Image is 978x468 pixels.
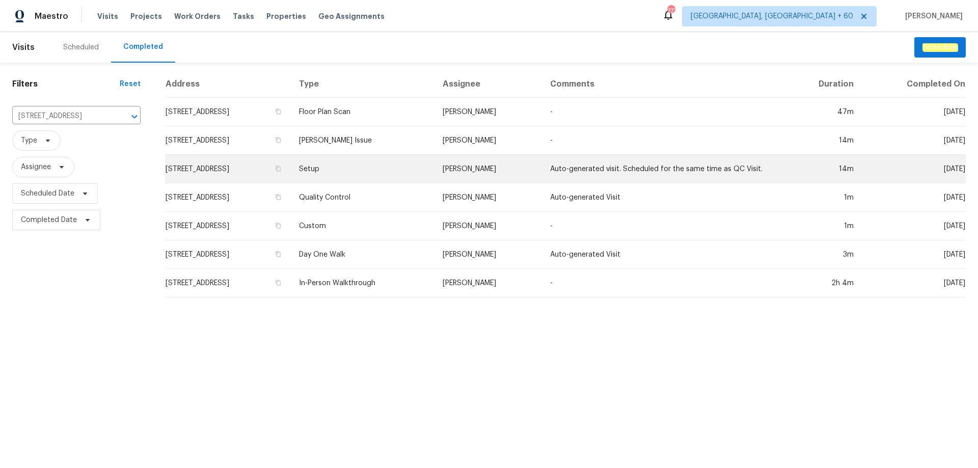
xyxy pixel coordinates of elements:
th: Completed On [862,71,966,98]
span: Maestro [35,11,68,21]
span: [GEOGRAPHIC_DATA], [GEOGRAPHIC_DATA] + 60 [691,11,853,21]
th: Duration [782,71,862,98]
span: Assignee [21,162,51,172]
td: [STREET_ADDRESS] [165,269,291,297]
td: [DATE] [862,212,966,240]
button: Schedule [914,37,966,58]
div: Scheduled [63,42,99,52]
td: [DATE] [862,269,966,297]
td: Floor Plan Scan [291,98,434,126]
td: [DATE] [862,98,966,126]
td: [DATE] [862,126,966,155]
button: Open [127,109,142,124]
td: 1m [782,183,862,212]
td: [PERSON_NAME] [434,240,542,269]
td: Auto-generated visit. Scheduled for the same time as QC Visit. [542,155,782,183]
span: Properties [266,11,306,21]
td: - [542,126,782,155]
button: Copy Address [274,192,283,202]
td: [STREET_ADDRESS] [165,126,291,155]
div: Completed [123,42,163,52]
button: Copy Address [274,250,283,259]
span: Scheduled Date [21,188,74,199]
td: - [542,212,782,240]
span: Tasks [233,13,254,20]
button: Copy Address [274,278,283,287]
button: Copy Address [274,135,283,145]
td: [PERSON_NAME] [434,98,542,126]
td: [STREET_ADDRESS] [165,98,291,126]
td: 3m [782,240,862,269]
td: 14m [782,126,862,155]
td: [PERSON_NAME] [434,126,542,155]
td: [PERSON_NAME] [434,183,542,212]
td: 14m [782,155,862,183]
td: In-Person Walkthrough [291,269,434,297]
td: [PERSON_NAME] [434,269,542,297]
td: [DATE] [862,155,966,183]
td: [STREET_ADDRESS] [165,155,291,183]
td: [PERSON_NAME] [434,212,542,240]
div: Reset [120,79,141,89]
td: Auto-generated Visit [542,240,782,269]
td: [STREET_ADDRESS] [165,183,291,212]
td: [STREET_ADDRESS] [165,212,291,240]
td: [DATE] [862,183,966,212]
td: [DATE] [862,240,966,269]
td: [PERSON_NAME] Issue [291,126,434,155]
button: Copy Address [274,107,283,116]
h1: Filters [12,79,120,89]
th: Type [291,71,434,98]
button: Copy Address [274,164,283,173]
span: Type [21,135,37,146]
td: [STREET_ADDRESS] [165,240,291,269]
td: [PERSON_NAME] [434,155,542,183]
input: Search for an address... [12,108,112,124]
th: Comments [542,71,782,98]
span: Visits [12,36,35,59]
button: Copy Address [274,221,283,230]
span: [PERSON_NAME] [901,11,963,21]
td: Setup [291,155,434,183]
td: Day One Walk [291,240,434,269]
div: 777 [667,6,674,16]
em: Schedule [922,43,958,51]
span: Completed Date [21,215,77,225]
td: 47m [782,98,862,126]
td: - [542,98,782,126]
span: Projects [130,11,162,21]
td: Auto-generated Visit [542,183,782,212]
td: Custom [291,212,434,240]
td: - [542,269,782,297]
th: Address [165,71,291,98]
th: Assignee [434,71,542,98]
td: Quality Control [291,183,434,212]
span: Work Orders [174,11,221,21]
td: 1m [782,212,862,240]
span: Geo Assignments [318,11,385,21]
td: 2h 4m [782,269,862,297]
span: Visits [97,11,118,21]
